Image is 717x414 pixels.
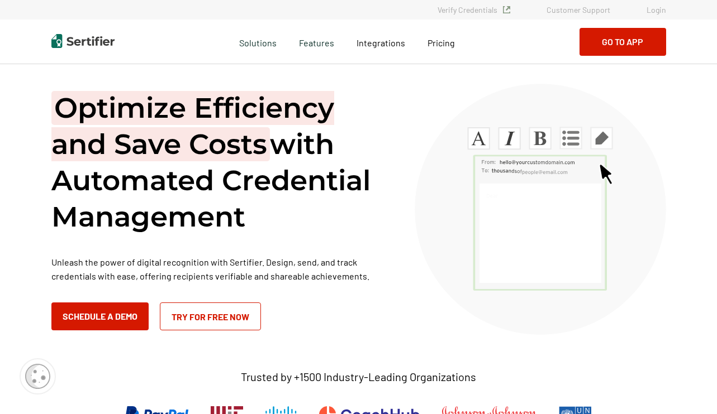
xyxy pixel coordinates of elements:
img: Cookie Popup Icon [25,364,50,389]
g: B [533,132,545,145]
iframe: Chat Widget [661,360,717,414]
img: Verified [503,6,510,13]
span: Pricing [428,37,455,48]
span: Solutions [239,35,277,49]
p: Unleash the power of digital recognition with Sertifier. Design, send, and track credentials with... [51,255,387,283]
img: Sertifier | Digital Credentialing Platform [51,34,115,48]
a: Integrations [357,35,405,49]
h1: with Automated Credential Management [51,90,387,235]
span: Optimize Efficiency and Save Costs [51,91,334,161]
a: Login [647,5,666,15]
a: Verify Credentials [438,5,510,15]
a: Customer Support [547,5,610,15]
g: I [505,132,515,145]
a: Try for Free Now [160,302,261,330]
button: Go to App [580,28,666,56]
span: Features [299,35,334,49]
g: A [471,131,486,145]
a: Pricing [428,35,455,49]
button: Schedule a Demo [51,302,149,330]
span: Integrations [357,37,405,48]
p: Trusted by +1500 Industry-Leading Organizations [241,370,476,384]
